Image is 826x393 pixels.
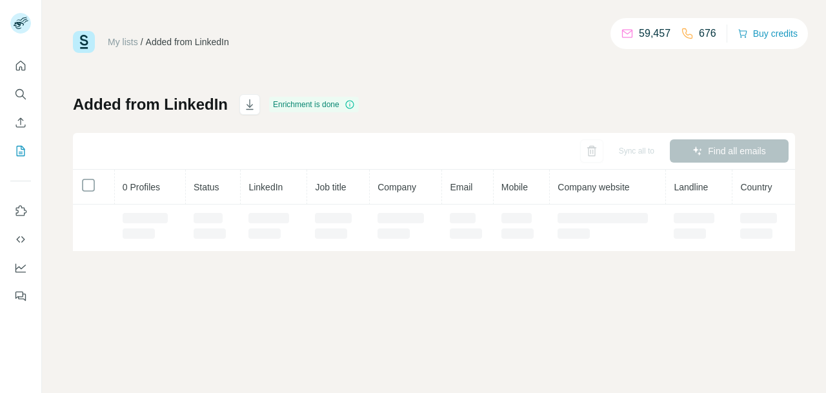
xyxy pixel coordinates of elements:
[450,182,472,192] span: Email
[740,182,772,192] span: Country
[73,94,228,115] h1: Added from LinkedIn
[146,35,229,48] div: Added from LinkedIn
[378,182,416,192] span: Company
[738,25,798,43] button: Buy credits
[501,182,528,192] span: Mobile
[194,182,219,192] span: Status
[10,139,31,163] button: My lists
[558,182,629,192] span: Company website
[10,83,31,106] button: Search
[699,26,716,41] p: 676
[10,228,31,251] button: Use Surfe API
[73,31,95,53] img: Surfe Logo
[248,182,283,192] span: LinkedIn
[10,285,31,308] button: Feedback
[10,256,31,279] button: Dashboard
[10,111,31,134] button: Enrich CSV
[269,97,359,112] div: Enrichment is done
[639,26,670,41] p: 59,457
[674,182,708,192] span: Landline
[108,37,138,47] a: My lists
[10,199,31,223] button: Use Surfe on LinkedIn
[123,182,160,192] span: 0 Profiles
[315,182,346,192] span: Job title
[141,35,143,48] li: /
[10,54,31,77] button: Quick start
